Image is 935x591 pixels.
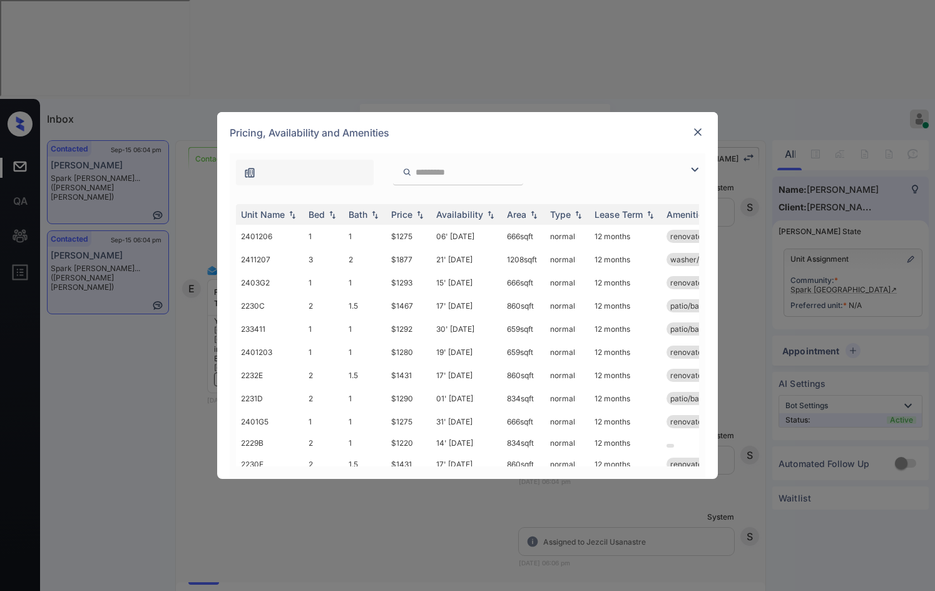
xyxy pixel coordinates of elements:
[386,453,431,476] td: $1431
[670,417,707,426] span: renovated
[545,248,590,271] td: normal
[670,324,718,334] span: patio/balcony
[431,248,502,271] td: 21' [DATE]
[590,433,662,453] td: 12 months
[502,248,545,271] td: 1208 sqft
[590,453,662,476] td: 12 months
[431,341,502,364] td: 19' [DATE]
[304,225,344,248] td: 1
[687,162,702,177] img: icon-zuma
[545,453,590,476] td: normal
[670,371,707,380] span: renovated
[590,271,662,294] td: 12 months
[236,453,304,476] td: 2230E
[545,317,590,341] td: normal
[431,364,502,387] td: 17' [DATE]
[431,317,502,341] td: 30' [DATE]
[369,210,381,219] img: sorting
[386,294,431,317] td: $1467
[670,278,707,287] span: renovated
[545,341,590,364] td: normal
[286,210,299,219] img: sorting
[550,209,571,220] div: Type
[236,364,304,387] td: 2232E
[386,364,431,387] td: $1431
[217,112,718,153] div: Pricing, Availability and Amenities
[236,294,304,317] td: 2230C
[304,271,344,294] td: 1
[344,294,386,317] td: 1.5
[304,410,344,433] td: 1
[590,410,662,433] td: 12 months
[502,433,545,453] td: 834 sqft
[502,410,545,433] td: 666 sqft
[484,210,497,219] img: sorting
[590,248,662,271] td: 12 months
[386,271,431,294] td: $1293
[431,410,502,433] td: 31' [DATE]
[431,453,502,476] td: 17' [DATE]
[304,341,344,364] td: 1
[344,364,386,387] td: 1.5
[236,317,304,341] td: 233411
[590,317,662,341] td: 12 months
[344,410,386,433] td: 1
[670,460,707,469] span: renovated
[304,433,344,453] td: 2
[344,433,386,453] td: 1
[431,271,502,294] td: 15' [DATE]
[344,453,386,476] td: 1.5
[236,341,304,364] td: 2401203
[670,232,707,241] span: renovated
[236,387,304,410] td: 2231D
[386,225,431,248] td: $1275
[590,341,662,364] td: 12 months
[590,294,662,317] td: 12 months
[386,410,431,433] td: $1275
[344,317,386,341] td: 1
[309,209,325,220] div: Bed
[386,433,431,453] td: $1220
[502,225,545,248] td: 666 sqft
[236,248,304,271] td: 2411207
[545,364,590,387] td: normal
[391,209,412,220] div: Price
[670,347,707,357] span: renovated
[502,294,545,317] td: 860 sqft
[414,210,426,219] img: sorting
[545,410,590,433] td: normal
[241,209,285,220] div: Unit Name
[507,209,526,220] div: Area
[545,271,590,294] td: normal
[590,225,662,248] td: 12 months
[349,209,367,220] div: Bath
[590,387,662,410] td: 12 months
[386,387,431,410] td: $1290
[431,294,502,317] td: 17' [DATE]
[545,433,590,453] td: normal
[502,364,545,387] td: 860 sqft
[595,209,643,220] div: Lease Term
[545,294,590,317] td: normal
[670,394,718,403] span: patio/balcony
[502,271,545,294] td: 666 sqft
[344,271,386,294] td: 1
[528,210,540,219] img: sorting
[502,317,545,341] td: 659 sqft
[502,453,545,476] td: 860 sqft
[236,410,304,433] td: 2401G5
[502,341,545,364] td: 659 sqft
[386,317,431,341] td: $1292
[670,255,718,264] span: washer/dryer
[304,317,344,341] td: 1
[326,210,339,219] img: sorting
[572,210,585,219] img: sorting
[304,387,344,410] td: 2
[344,387,386,410] td: 1
[502,387,545,410] td: 834 sqft
[236,433,304,453] td: 2229B
[431,225,502,248] td: 06' [DATE]
[644,210,657,219] img: sorting
[402,167,412,178] img: icon-zuma
[304,453,344,476] td: 2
